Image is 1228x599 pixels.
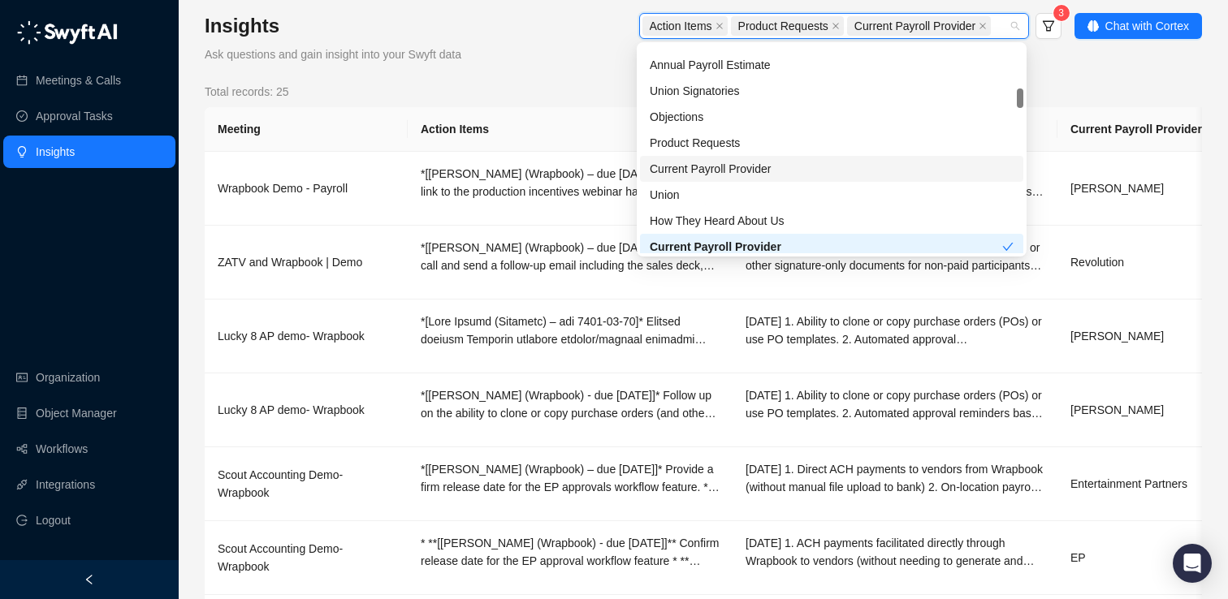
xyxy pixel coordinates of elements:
div: *[[PERSON_NAME] (Wrapbook) – due [DATE]]* Send the link to the production incentives webinar happ... [421,165,720,200]
span: close [716,22,724,30]
span: left [84,574,95,585]
sup: 3 [1053,5,1070,21]
span: Revolution [1070,256,1124,269]
span: Action Items [642,16,728,36]
td: Scout Accounting Demo- Wrapbook [205,447,408,521]
a: Integrations [36,468,95,501]
td: ZATV and Wrapbook | Demo [205,226,408,299]
div: Union Signatories [650,82,1014,100]
td: Scout Accounting Demo- Wrapbook [205,521,408,595]
div: Product Requests [650,134,1014,152]
img: logo-05li4sbe.png [16,20,118,45]
div: Objections [650,108,1014,126]
span: Chat with Cortex [1105,17,1189,35]
div: Annual Payroll Estimate [640,52,1023,78]
span: Current Payroll Provider [847,16,991,36]
div: [DATE] 1. Ability to clone or copy purchase orders (POs) or use PO templates. 2. Automated approv... [746,386,1044,422]
a: Meetings & Calls [36,64,121,97]
span: Ask questions and gain insight into your Swyft data [205,48,461,61]
div: Current Payroll Provider [650,160,1014,178]
div: [DATE] 1. Ability to clone or copy purchase orders (POs) or use PO templates. 2. Automated approv... [746,312,1044,348]
div: [DATE] 1. Direct ACH payments to vendors from Wrapbook (without manual file upload to bank) 2. On... [746,460,1044,496]
span: logout [16,515,28,526]
span: [PERSON_NAME] [1070,403,1164,416]
div: * **[[PERSON_NAME] (Wrapbook) - due [DATE]]** Confirm release date for the EP approval workflow f... [421,534,720,570]
th: Action Items [408,107,733,152]
span: Product Requests [731,16,844,36]
th: Meeting [205,107,408,152]
button: Chat with Cortex [1074,13,1202,39]
div: Annual Payroll Estimate [650,56,1014,74]
span: [PERSON_NAME] [1070,330,1164,343]
div: Current Payroll Provider [640,234,1023,260]
div: *[Lore Ipsumd (Sitametc) – adi 7401-03-70]* Elitsed doeiusm Temporin utlabore etdolor/magnaal eni... [421,312,720,348]
h3: Insights [205,13,461,39]
div: [DATE] 1. ACH payments facilitated directly through Wrapbook to vendors (without needing to gener... [746,534,1044,570]
span: close [832,22,840,30]
span: Logout [36,504,71,537]
span: close [979,22,987,30]
div: Current Payroll Provider [650,238,1002,256]
a: Organization [36,361,100,394]
span: 3 [1058,7,1064,19]
span: filter [1042,19,1055,32]
div: *[[PERSON_NAME] (Wrapbook) – due [DATE]]* Recap the call and send a follow-up email including the... [421,239,720,274]
div: *[[PERSON_NAME] (Wrapbook) - due [DATE]]* Follow up on the ability to clone or copy purchase orde... [421,386,720,422]
span: Entertainment Partners [1070,477,1187,490]
div: Current Payroll Provider [640,156,1023,182]
span: check [1002,241,1014,252]
span: Action Items [650,17,712,35]
div: *[[PERSON_NAME] (Wrapbook) – due [DATE]]* Provide a firm release date for the EP approvals workfl... [421,460,720,496]
div: Union [650,186,1014,204]
a: Insights [36,136,75,168]
span: Product Requests [738,17,828,35]
div: Union [640,182,1023,208]
span: EP [1070,551,1086,564]
td: Lucky 8 AP demo- Wrapbook [205,373,408,447]
div: How They Heard About Us [650,212,1014,230]
div: How They Heard About Us [640,208,1023,234]
a: Object Manager [36,397,117,429]
a: Workflows [36,433,88,465]
a: Approval Tasks [36,100,113,132]
div: Product Requests [640,130,1023,156]
div: Open Intercom Messenger [1173,544,1212,583]
div: Union Signatories [640,78,1023,104]
span: Total records: 25 [205,83,289,101]
span: Current Payroll Provider [854,17,975,35]
span: [PERSON_NAME] [1070,182,1164,195]
td: Lucky 8 AP demo- Wrapbook [205,299,408,373]
td: Wrapbook Demo - Payroll [205,152,408,226]
div: Objections [640,104,1023,130]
